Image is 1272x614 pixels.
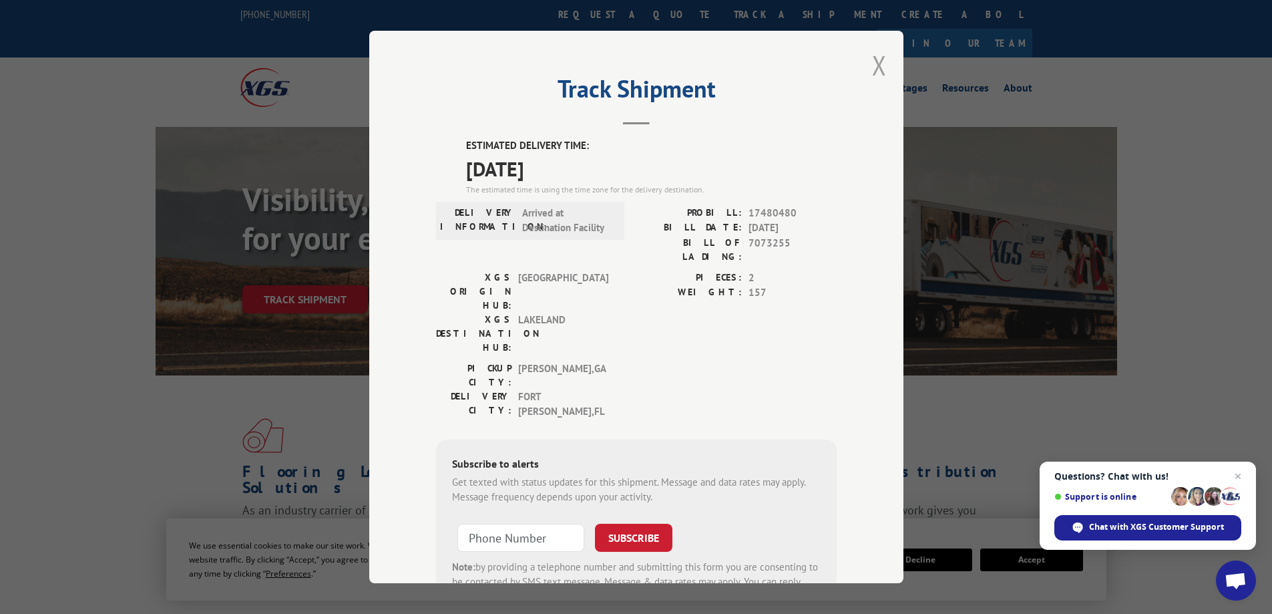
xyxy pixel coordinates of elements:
label: WEIGHT: [636,285,742,301]
span: [DATE] [749,220,837,236]
label: BILL DATE: [636,220,742,236]
span: 17480480 [749,206,837,221]
span: FORT [PERSON_NAME] , FL [518,390,608,420]
div: by providing a telephone number and submitting this form you are consenting to be contacted by SM... [452,560,821,605]
span: 157 [749,285,837,301]
div: Chat with XGS Customer Support [1054,515,1241,541]
span: [GEOGRAPHIC_DATA] [518,271,608,313]
button: Close modal [872,47,887,83]
span: 7073255 [749,236,837,264]
div: Open chat [1216,561,1256,601]
span: Questions? Chat with us! [1054,471,1241,482]
label: PICKUP CITY: [436,361,511,390]
h2: Track Shipment [436,80,837,105]
label: DELIVERY INFORMATION: [440,206,515,236]
label: XGS ORIGIN HUB: [436,271,511,313]
label: ESTIMATED DELIVERY TIME: [466,138,837,154]
label: PIECES: [636,271,742,286]
div: Get texted with status updates for this shipment. Message and data rates may apply. Message frequ... [452,475,821,505]
span: Chat with XGS Customer Support [1089,521,1224,533]
strong: Note: [452,561,475,573]
span: 2 [749,271,837,286]
span: LAKELAND [518,313,608,355]
input: Phone Number [457,524,584,552]
label: BILL OF LADING: [636,236,742,264]
div: The estimated time is using the time zone for the delivery destination. [466,184,837,196]
span: Close chat [1230,468,1246,484]
label: PROBILL: [636,206,742,221]
span: [PERSON_NAME] , GA [518,361,608,390]
label: DELIVERY CITY: [436,390,511,420]
div: Subscribe to alerts [452,456,821,475]
button: SUBSCRIBE [595,524,672,552]
span: Support is online [1054,492,1167,502]
span: [DATE] [466,154,837,184]
span: Arrived at Destination Facility [522,206,612,236]
label: XGS DESTINATION HUB: [436,313,511,355]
